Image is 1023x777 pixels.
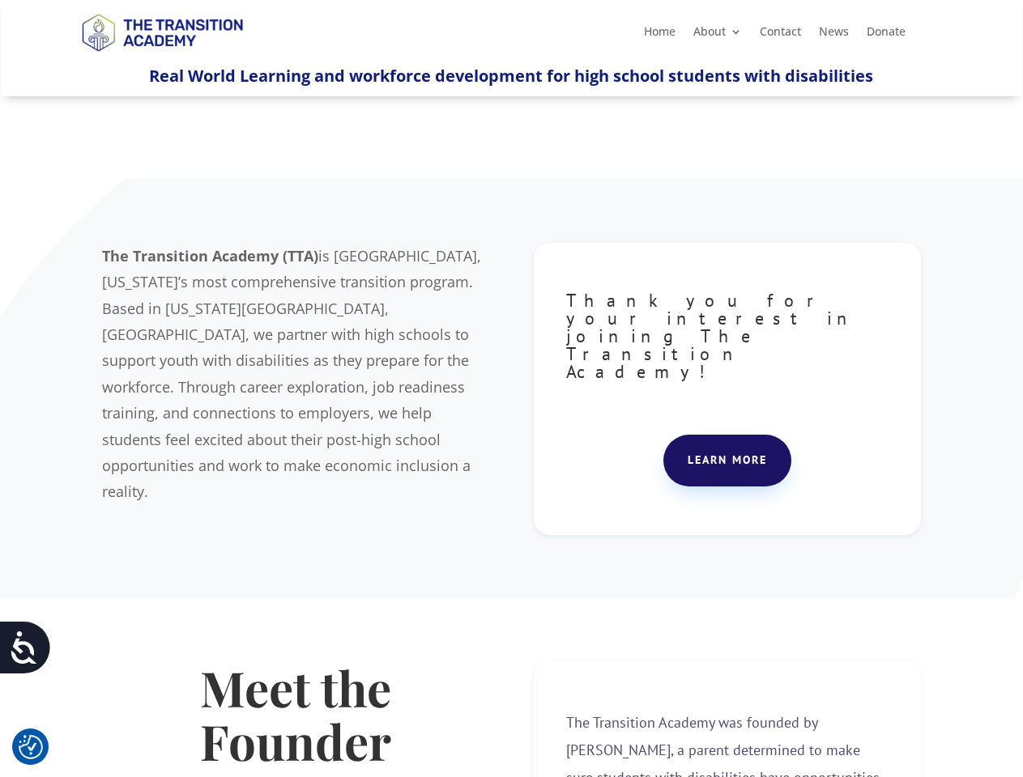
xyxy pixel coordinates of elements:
[819,26,849,44] a: News
[566,289,859,383] span: Thank you for your interest in joining The Transition Academy!
[102,246,318,265] b: The Transition Academy (TTA)
[75,49,249,64] a: Logo-Noticias
[19,735,43,759] button: Cookie Settings
[149,65,873,87] span: Real World Learning and workforce development for high school students with disabilities
[200,655,391,773] strong: Meet the Founder
[663,435,791,486] a: Learn more
[693,26,742,44] a: About
[867,26,906,44] a: Donate
[75,3,249,61] img: TTA Brand_TTA Primary Logo_Horizontal_Light BG
[760,26,801,44] a: Contact
[19,735,43,759] img: Revisit consent button
[644,26,676,44] a: Home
